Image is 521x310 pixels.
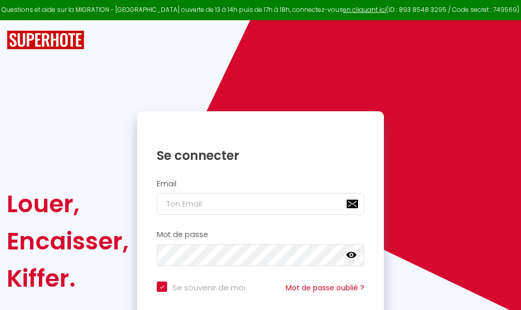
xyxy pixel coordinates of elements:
input: Ton Email [157,193,364,215]
h2: Email [157,180,364,188]
div: Encaisser, [7,223,129,260]
a: en cliquant ici [343,5,386,14]
a: Mot de passe oublié ? [286,283,364,293]
div: Kiffer. [7,260,129,297]
h2: Mot de passe [157,230,364,239]
h1: Se connecter [157,147,364,164]
img: SuperHote logo [7,31,84,50]
div: Louer, [7,185,129,223]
